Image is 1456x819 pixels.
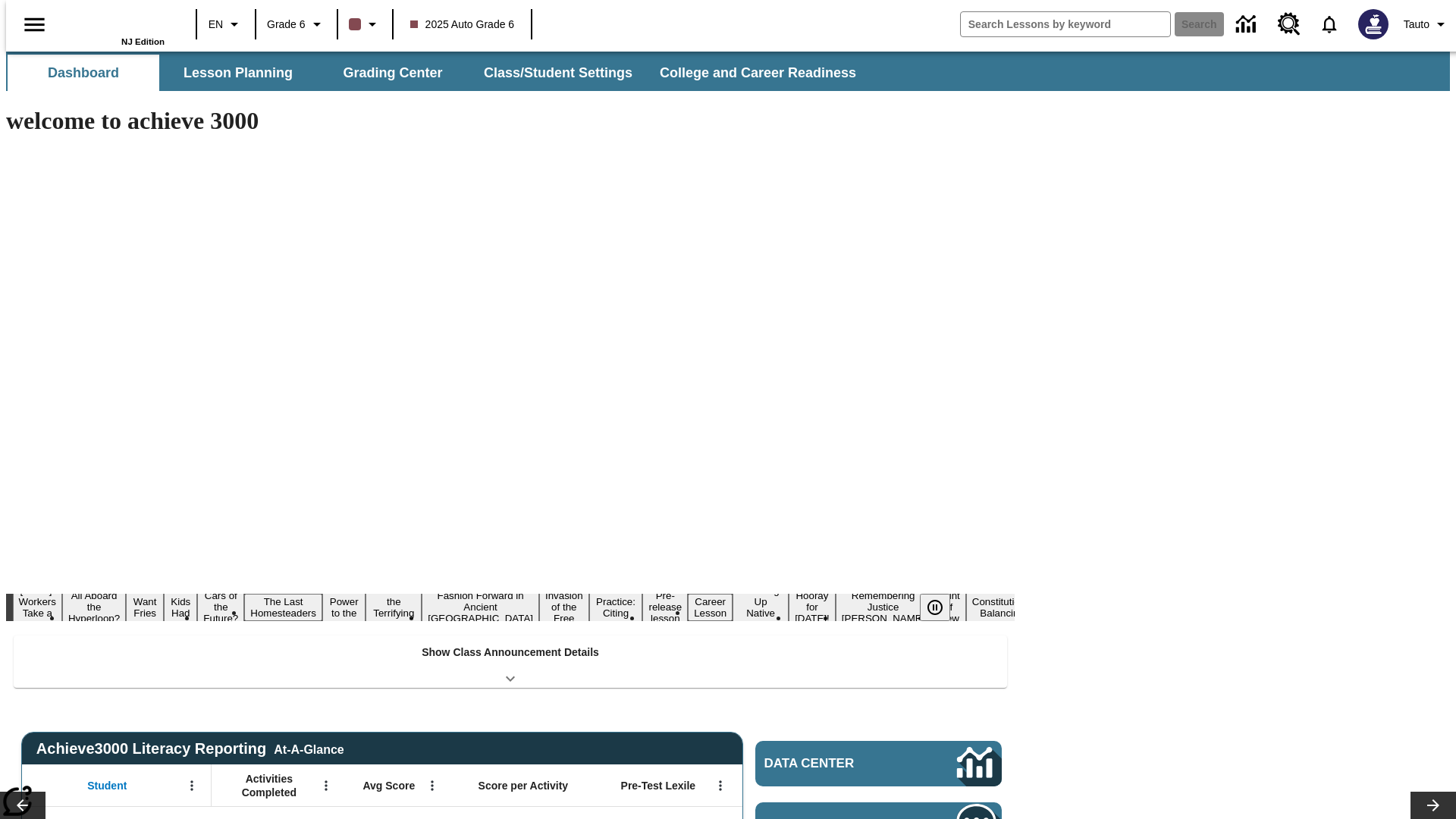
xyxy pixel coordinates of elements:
div: Pause [920,594,965,621]
button: Slide 13 Career Lesson [688,594,733,621]
button: Class/Student Settings [472,55,645,91]
button: Slide 14 Cooking Up Native Traditions [733,582,789,632]
button: Slide 6 The Last Homesteaders [244,594,322,621]
a: Notifications [1310,5,1349,44]
button: Language: EN, Select a language [202,11,250,38]
button: Open Menu [421,774,444,797]
div: SubNavbar [6,52,1450,91]
span: Student [87,779,127,792]
button: Slide 4 Dirty Jobs Kids Had To Do [164,571,197,644]
span: Score per Activity [479,779,569,792]
button: Slide 1 Labor Day: Workers Take a Stand [13,582,62,632]
a: Resource Center, Will open in new tab [1269,4,1310,45]
button: Lesson Planning [162,55,314,91]
button: Slide 16 Remembering Justice O'Connor [836,588,931,626]
div: At-A-Glance [274,740,344,757]
button: Slide 5 Cars of the Future? [197,588,244,626]
h1: welcome to achieve 3000 [6,107,1015,135]
button: Slide 3 Do You Want Fries With That? [126,571,164,644]
button: Open Menu [709,774,732,797]
span: EN [209,17,223,33]
button: Slide 7 Solar Power to the People [322,582,366,632]
div: Show Class Announcement Details [14,635,1007,688]
button: Grading Center [317,55,469,91]
button: Pause [920,594,950,621]
a: Data Center [1227,4,1269,45]
button: Open Menu [315,774,337,797]
button: Slide 15 Hooray for Constitution Day! [789,588,836,626]
button: Dashboard [8,55,159,91]
button: Open side menu [12,2,57,47]
img: Avatar [1358,9,1389,39]
button: Slide 10 The Invasion of the Free CD [539,576,589,638]
button: Class color is dark brown. Change class color [343,11,388,38]
span: Pre-Test Lexile [621,779,696,792]
span: Achieve3000 Literacy Reporting [36,740,344,758]
button: Select a new avatar [1349,5,1398,44]
span: Data Center [764,756,906,771]
div: Home [66,5,165,46]
a: Data Center [755,741,1002,786]
span: Tauto [1404,17,1429,33]
button: Slide 9 Fashion Forward in Ancient Rome [422,588,539,626]
input: search field [961,12,1170,36]
button: Slide 18 The Constitution's Balancing Act [966,582,1039,632]
button: Profile/Settings [1398,11,1456,38]
button: Slide 2 All Aboard the Hyperloop? [62,588,126,626]
span: NJ Edition [121,37,165,46]
div: SubNavbar [6,55,870,91]
button: College and Career Readiness [648,55,868,91]
span: Avg Score [362,779,415,792]
button: Lesson carousel, Next [1410,792,1456,819]
a: Home [66,7,165,37]
button: Slide 8 Attack of the Terrifying Tomatoes [366,582,422,632]
span: Activities Completed [219,772,319,799]
span: 2025 Auto Grade 6 [410,17,515,33]
p: Show Class Announcement Details [422,645,599,661]
button: Open Menu [180,774,203,797]
span: Grade 6 [267,17,306,33]
button: Slide 11 Mixed Practice: Citing Evidence [589,582,643,632]
button: Grade: Grade 6, Select a grade [261,11,332,38]
button: Slide 12 Pre-release lesson [642,588,688,626]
